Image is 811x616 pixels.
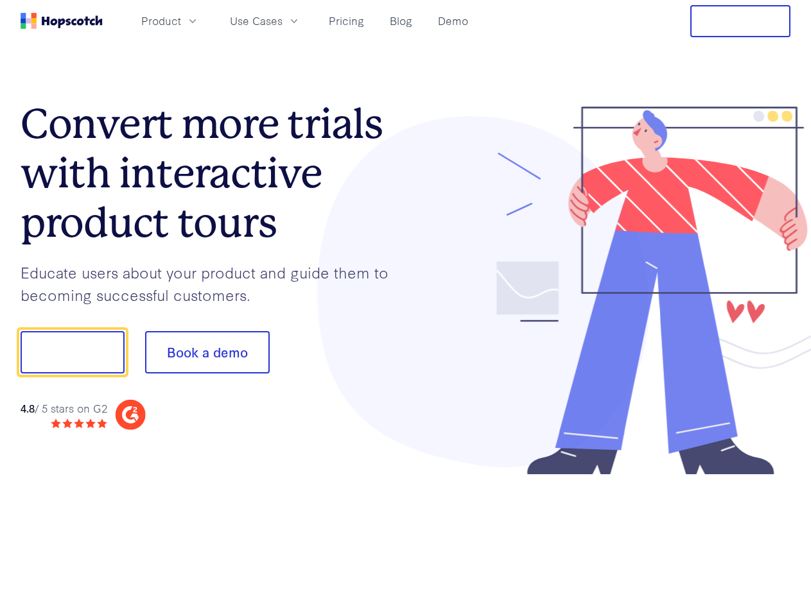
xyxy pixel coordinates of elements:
div: / 5 stars on G2 [21,400,107,416]
button: Product [134,10,207,31]
button: Use Cases [222,10,308,31]
p: Educate users about your product and guide them to becoming successful customers. [21,261,406,305]
button: Show me! [21,331,125,373]
button: Book a demo [145,331,270,373]
span: Use Cases [230,13,283,29]
strong: 4.8 [21,400,35,415]
span: Product [141,13,181,29]
a: Demo [433,10,473,31]
h1: Convert more trials with interactive product tours [21,99,406,247]
a: Pricing [324,10,369,31]
a: Home [21,13,103,29]
a: Blog [385,10,417,31]
button: Free Trial [690,5,790,37]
